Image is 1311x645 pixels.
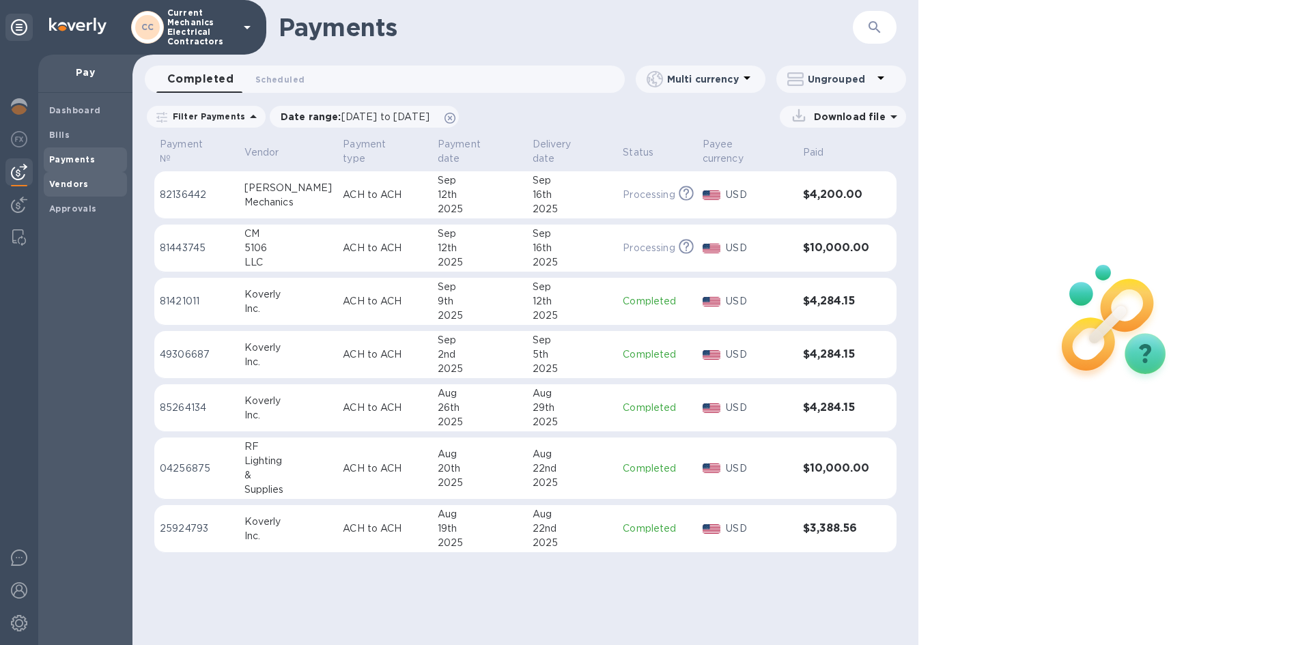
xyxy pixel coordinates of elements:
div: Inc. [244,355,333,369]
div: Unpin categories [5,14,33,41]
div: Aug [438,507,522,521]
p: Completed [623,521,691,536]
div: 2025 [438,255,522,270]
div: Koverly [244,394,333,408]
div: 16th [533,241,612,255]
b: Dashboard [49,105,101,115]
h3: $10,000.00 [803,242,869,255]
img: Foreign exchange [11,131,27,147]
p: Ungrouped [808,72,873,86]
p: 25924793 [160,521,234,536]
div: 2nd [438,347,522,362]
span: Completed [167,70,234,89]
img: USD [703,403,721,413]
h3: $4,284.15 [803,348,869,361]
img: USD [703,350,721,360]
div: 22nd [533,521,612,536]
p: Delivery date [533,137,595,166]
p: Payment type [343,137,409,166]
div: Sep [533,227,612,241]
div: CM [244,227,333,241]
div: 26th [438,401,522,415]
p: 04256875 [160,461,234,476]
p: Date range : [281,110,436,124]
p: ACH to ACH [343,188,427,202]
div: [PERSON_NAME] [244,181,333,195]
div: 22nd [533,461,612,476]
div: Date range:[DATE] to [DATE] [270,106,459,128]
p: 81443745 [160,241,234,255]
p: USD [726,294,791,309]
div: Aug [533,447,612,461]
div: 2025 [438,476,522,490]
div: 9th [438,294,522,309]
img: USD [703,244,721,253]
div: 2025 [533,255,612,270]
div: Aug [533,386,612,401]
span: Payment date [438,137,522,166]
div: 2025 [533,415,612,429]
p: Payment № [160,137,216,166]
p: Completed [623,401,691,415]
p: Completed [623,347,691,362]
p: Completed [623,461,691,476]
img: USD [703,524,721,534]
div: Sep [438,173,522,188]
p: Download file [808,110,886,124]
div: 2025 [438,415,522,429]
img: USD [703,190,721,200]
p: ACH to ACH [343,521,427,536]
p: ACH to ACH [343,461,427,476]
div: Sep [533,280,612,294]
p: Filter Payments [167,111,245,122]
div: 12th [533,294,612,309]
h3: $10,000.00 [803,462,869,475]
p: 85264134 [160,401,234,415]
p: Current Mechanics Electrical Contractors [167,8,236,46]
p: USD [726,188,791,202]
span: [DATE] to [DATE] [341,111,429,122]
b: Bills [49,130,70,140]
div: 2025 [438,536,522,550]
p: Processing [623,241,675,255]
p: Paid [803,145,824,160]
div: 2025 [533,536,612,550]
b: Approvals [49,203,97,214]
div: Inc. [244,529,333,543]
p: Payee currency [703,137,774,166]
div: Supplies [244,483,333,497]
span: Payee currency [703,137,792,166]
div: RF [244,440,333,454]
p: USD [726,241,791,255]
div: 16th [533,188,612,202]
div: 20th [438,461,522,476]
div: 5106 [244,241,333,255]
div: Aug [438,386,522,401]
div: 2025 [438,362,522,376]
p: ACH to ACH [343,347,427,362]
span: Paid [803,145,842,160]
img: Logo [49,18,107,34]
div: 2025 [533,202,612,216]
div: 2025 [438,202,522,216]
div: 19th [438,521,522,536]
p: ACH to ACH [343,241,427,255]
p: USD [726,347,791,362]
p: 49306687 [160,347,234,362]
h3: $4,200.00 [803,188,869,201]
span: Vendor [244,145,297,160]
b: Payments [49,154,95,164]
h3: $3,388.56 [803,522,869,535]
div: 2025 [533,362,612,376]
div: Aug [438,447,522,461]
div: 2025 [533,309,612,323]
p: Payment date [438,137,504,166]
div: Mechanics [244,195,333,210]
div: Aug [533,507,612,521]
img: USD [703,297,721,306]
div: Koverly [244,341,333,355]
div: Koverly [244,287,333,302]
div: 2025 [533,476,612,490]
p: ACH to ACH [343,401,427,415]
div: 12th [438,188,522,202]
